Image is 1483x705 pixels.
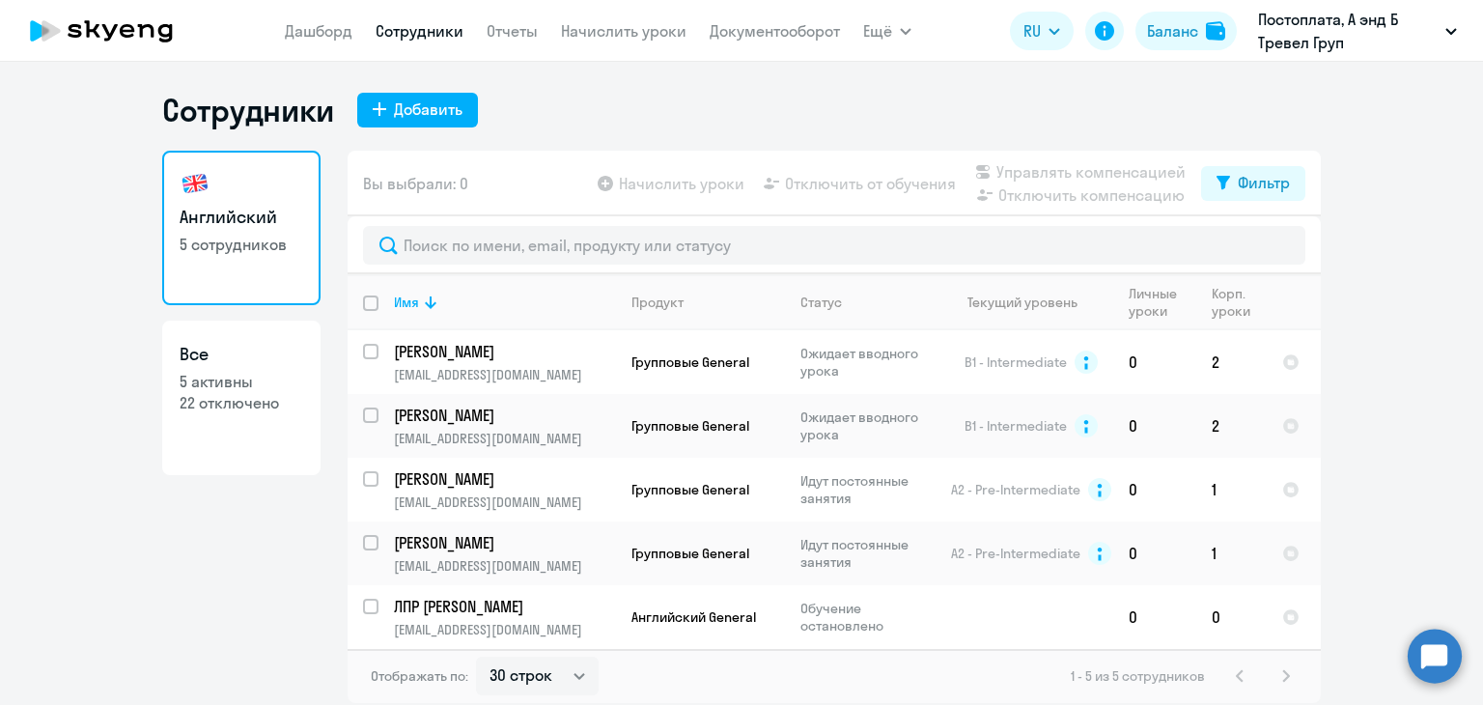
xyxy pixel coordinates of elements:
[394,341,615,362] a: [PERSON_NAME]
[394,430,615,447] p: [EMAIL_ADDRESS][DOMAIN_NAME]
[800,345,933,380] p: Ожидает вводного урока
[1010,12,1074,50] button: RU
[1196,458,1267,522] td: 1
[631,417,749,435] span: Групповые General
[162,91,334,129] h1: Сотрудники
[180,205,303,230] h3: Английский
[394,532,612,553] p: [PERSON_NAME]
[394,405,615,426] a: [PERSON_NAME]
[394,98,462,121] div: Добавить
[394,294,419,311] div: Имя
[1196,585,1267,649] td: 0
[180,392,303,413] p: 22 отключено
[394,405,612,426] p: [PERSON_NAME]
[631,353,749,371] span: Групповые General
[800,536,933,571] p: Идут постоянные занятия
[631,294,784,311] div: Продукт
[1135,12,1237,50] button: Балансbalance
[1113,394,1196,458] td: 0
[394,596,615,617] a: ЛПР [PERSON_NAME]
[1206,21,1225,41] img: balance
[394,294,615,311] div: Имя
[1248,8,1467,54] button: Постоплата, А энд Б Тревел Груп
[1147,19,1198,42] div: Баланс
[394,621,615,638] p: [EMAIL_ADDRESS][DOMAIN_NAME]
[180,371,303,392] p: 5 активны
[951,545,1080,562] span: A2 - Pre-Intermediate
[1212,285,1253,320] div: Корп. уроки
[561,21,686,41] a: Начислить уроки
[800,600,933,634] p: Обучение остановлено
[162,151,321,305] a: Английский5 сотрудников
[1113,330,1196,394] td: 0
[394,596,612,617] p: ЛПР [PERSON_NAME]
[631,545,749,562] span: Групповые General
[1238,171,1290,194] div: Фильтр
[800,409,933,443] p: Ожидает вводного урока
[1113,458,1196,522] td: 0
[965,353,1067,371] span: B1 - Intermediate
[394,557,615,575] p: [EMAIL_ADDRESS][DOMAIN_NAME]
[1113,585,1196,649] td: 0
[631,294,684,311] div: Продукт
[631,608,756,626] span: Английский General
[180,234,303,255] p: 5 сотрудников
[394,468,612,490] p: [PERSON_NAME]
[394,341,612,362] p: [PERSON_NAME]
[710,21,840,41] a: Документооборот
[1023,19,1041,42] span: RU
[967,294,1077,311] div: Текущий уровень
[1071,667,1205,685] span: 1 - 5 из 5 сотрудников
[800,294,842,311] div: Статус
[1258,8,1438,54] p: Постоплата, А энд Б Тревел Груп
[863,19,892,42] span: Ещё
[1129,285,1183,320] div: Личные уроки
[1129,285,1195,320] div: Личные уроки
[363,226,1305,265] input: Поиск по имени, email, продукту или статусу
[394,532,615,553] a: [PERSON_NAME]
[371,667,468,685] span: Отображать по:
[394,493,615,511] p: [EMAIL_ADDRESS][DOMAIN_NAME]
[394,468,615,490] a: [PERSON_NAME]
[863,12,911,50] button: Ещё
[1196,522,1267,585] td: 1
[1196,394,1267,458] td: 2
[394,366,615,383] p: [EMAIL_ADDRESS][DOMAIN_NAME]
[363,172,468,195] span: Вы выбрали: 0
[1113,522,1196,585] td: 0
[1196,330,1267,394] td: 2
[631,481,749,498] span: Групповые General
[800,472,933,507] p: Идут постоянные занятия
[357,93,478,127] button: Добавить
[285,21,352,41] a: Дашборд
[951,481,1080,498] span: A2 - Pre-Intermediate
[800,294,933,311] div: Статус
[162,321,321,475] a: Все5 активны22 отключено
[376,21,463,41] a: Сотрудники
[1201,166,1305,201] button: Фильтр
[180,168,210,199] img: english
[965,417,1067,435] span: B1 - Intermediate
[1212,285,1266,320] div: Корп. уроки
[487,21,538,41] a: Отчеты
[949,294,1112,311] div: Текущий уровень
[180,342,303,367] h3: Все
